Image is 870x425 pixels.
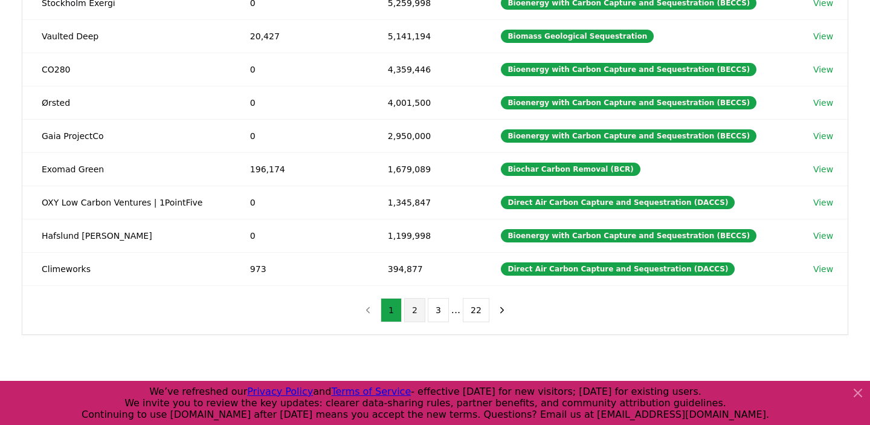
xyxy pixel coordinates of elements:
[813,163,833,175] a: View
[231,19,369,53] td: 20,427
[813,263,833,275] a: View
[451,303,460,317] li: ...
[369,53,482,86] td: 4,359,446
[231,219,369,252] td: 0
[813,97,833,109] a: View
[813,196,833,209] a: View
[22,53,231,86] td: CO280
[404,298,425,322] button: 2
[813,30,833,42] a: View
[369,252,482,285] td: 394,877
[22,219,231,252] td: Hafslund [PERSON_NAME]
[22,186,231,219] td: OXY Low Carbon Ventures | 1PointFive
[231,53,369,86] td: 0
[22,86,231,119] td: Ørsted
[369,186,482,219] td: 1,345,847
[22,252,231,285] td: Climeworks
[501,163,640,176] div: Biochar Carbon Removal (BCR)
[22,152,231,186] td: Exomad Green
[381,298,402,322] button: 1
[369,19,482,53] td: 5,141,194
[22,19,231,53] td: Vaulted Deep
[369,119,482,152] td: 2,950,000
[813,130,833,142] a: View
[463,298,489,322] button: 22
[369,86,482,119] td: 4,001,500
[501,196,735,209] div: Direct Air Carbon Capture and Sequestration (DACCS)
[501,30,654,43] div: Biomass Geological Sequestration
[501,229,756,242] div: Bioenergy with Carbon Capture and Sequestration (BECCS)
[501,262,735,276] div: Direct Air Carbon Capture and Sequestration (DACCS)
[369,219,482,252] td: 1,199,998
[369,152,482,186] td: 1,679,089
[501,63,756,76] div: Bioenergy with Carbon Capture and Sequestration (BECCS)
[231,186,369,219] td: 0
[231,86,369,119] td: 0
[501,129,756,143] div: Bioenergy with Carbon Capture and Sequestration (BECCS)
[813,63,833,76] a: View
[22,119,231,152] td: Gaia ProjectCo
[492,298,512,322] button: next page
[501,96,756,109] div: Bioenergy with Carbon Capture and Sequestration (BECCS)
[231,152,369,186] td: 196,174
[231,119,369,152] td: 0
[813,230,833,242] a: View
[231,252,369,285] td: 973
[428,298,449,322] button: 3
